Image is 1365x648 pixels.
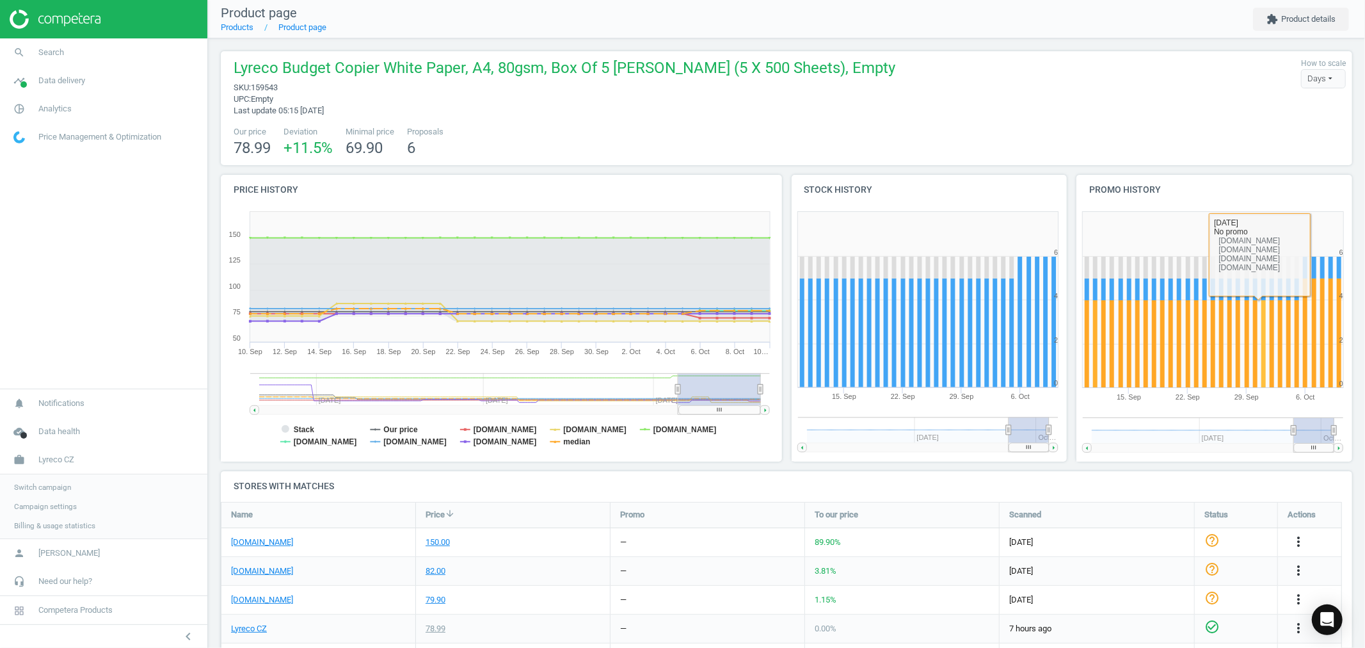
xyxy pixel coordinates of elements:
div: 78.99 [426,623,445,635]
tspan: 22. Sep [1176,393,1200,401]
span: +11.5 % [283,139,333,157]
tspan: 10… [754,348,769,355]
i: more_vert [1291,592,1306,607]
tspan: 12. Sep [273,348,297,355]
button: more_vert [1291,592,1306,608]
i: help_outline [1204,533,1220,548]
text: 4 [1054,292,1058,300]
a: Products [221,22,253,32]
tspan: [DOMAIN_NAME] [653,425,717,434]
div: 79.90 [426,594,445,606]
span: Switch campaign [14,482,71,492]
tspan: 6. Oct [1011,393,1030,401]
text: 50 [233,334,241,342]
span: Promo [620,509,644,521]
span: Empty [251,94,273,104]
tspan: 29. Sep [950,393,974,401]
span: [PERSON_NAME] [38,547,100,559]
span: 159543 [251,83,278,92]
i: person [7,541,31,565]
span: Need our help? [38,576,92,587]
tspan: 2. Oct [622,348,641,355]
tspan: 28. Sep [550,348,574,355]
tspan: 14. Sep [307,348,331,355]
span: Billing & usage statistics [14,521,95,531]
h4: Price history [221,175,782,205]
span: 6 [407,139,415,157]
span: Minimal price [346,126,394,138]
tspan: 15. Sep [832,393,856,401]
text: 150 [229,231,241,238]
span: Campaign settings [14,501,77,512]
div: — [620,594,627,606]
text: 100 [229,282,241,290]
h4: Stores with matches [221,471,1352,501]
span: Lyreco CZ [38,454,74,466]
tspan: Oct… [1039,434,1057,442]
span: [DATE] [1009,537,1185,548]
text: 6 [1054,248,1058,256]
i: more_vert [1291,620,1306,636]
span: 7 hours ago [1009,623,1185,635]
span: Price [426,509,445,521]
tspan: [DOMAIN_NAME] [294,437,357,446]
a: [DOMAIN_NAME] [231,594,293,606]
span: Our price [234,126,271,138]
i: help_outline [1204,590,1220,606]
text: 2 [1339,336,1343,344]
span: Name [231,509,253,521]
tspan: 8. Oct [726,348,744,355]
span: 3.81 % [815,566,836,576]
tspan: 10. Sep [238,348,262,355]
span: Search [38,47,64,58]
text: 0 [1054,380,1058,387]
tspan: 26. Sep [515,348,539,355]
span: 69.90 [346,139,383,157]
span: [DATE] [1009,594,1185,606]
text: 6 [1339,248,1343,256]
tspan: Oct… [1324,434,1342,442]
tspan: 24. Sep [481,348,505,355]
text: 75 [233,308,241,316]
div: — [620,623,627,635]
i: work [7,448,31,472]
i: pie_chart_outlined [7,97,31,121]
tspan: [DOMAIN_NAME] [384,437,447,446]
tspan: [DOMAIN_NAME] [564,425,627,434]
span: Scanned [1009,509,1041,521]
tspan: 22. Sep [891,393,915,401]
tspan: 4. Oct [657,348,675,355]
span: 1.15 % [815,595,836,604]
i: notifications [7,391,31,416]
div: — [620,537,627,548]
span: Price Management & Optimization [38,131,161,143]
i: cloud_done [7,419,31,444]
label: How to scale [1301,58,1346,69]
tspan: [DOMAIN_NAME] [474,437,537,446]
i: help_outline [1204,562,1220,577]
tspan: 20. Sep [411,348,436,355]
i: chevron_left [180,629,196,644]
i: headset_mic [7,569,31,594]
span: Deviation [283,126,333,138]
i: extension [1266,13,1278,25]
button: chevron_left [172,628,204,645]
span: Notifications [38,398,84,409]
span: Last update 05:15 [DATE] [234,106,324,115]
div: Days [1301,69,1346,88]
i: more_vert [1291,563,1306,578]
a: Product page [278,22,326,32]
tspan: 29. Sep [1234,393,1259,401]
button: more_vert [1291,620,1306,637]
span: sku : [234,83,251,92]
a: [DOMAIN_NAME] [231,537,293,548]
span: Actions [1288,509,1316,521]
span: To our price [815,509,858,521]
tspan: Our price [384,425,419,434]
span: Proposals [407,126,443,138]
i: timeline [7,69,31,93]
tspan: Stack [294,425,314,434]
button: extensionProduct details [1253,8,1349,31]
tspan: 22. Sep [446,348,470,355]
span: Product page [221,5,297,20]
